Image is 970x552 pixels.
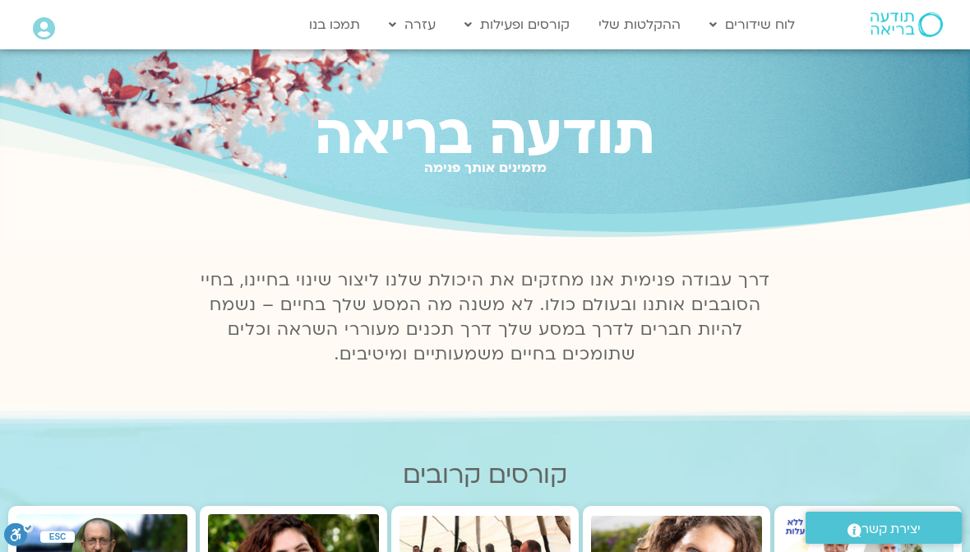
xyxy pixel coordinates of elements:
[301,9,368,40] a: תמכו בנו
[806,512,962,544] a: יצירת קשר
[871,12,943,37] img: תודעה בריאה
[8,461,962,489] h2: קורסים קרובים
[456,9,578,40] a: קורסים ופעילות
[191,268,779,367] p: דרך עבודה פנימית אנו מחזקים את היכולת שלנו ליצור שינוי בחיינו, בחיי הסובבים אותנו ובעולם כולו. לא...
[381,9,444,40] a: עזרה
[861,518,921,540] span: יצירת קשר
[590,9,689,40] a: ההקלטות שלי
[701,9,803,40] a: לוח שידורים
